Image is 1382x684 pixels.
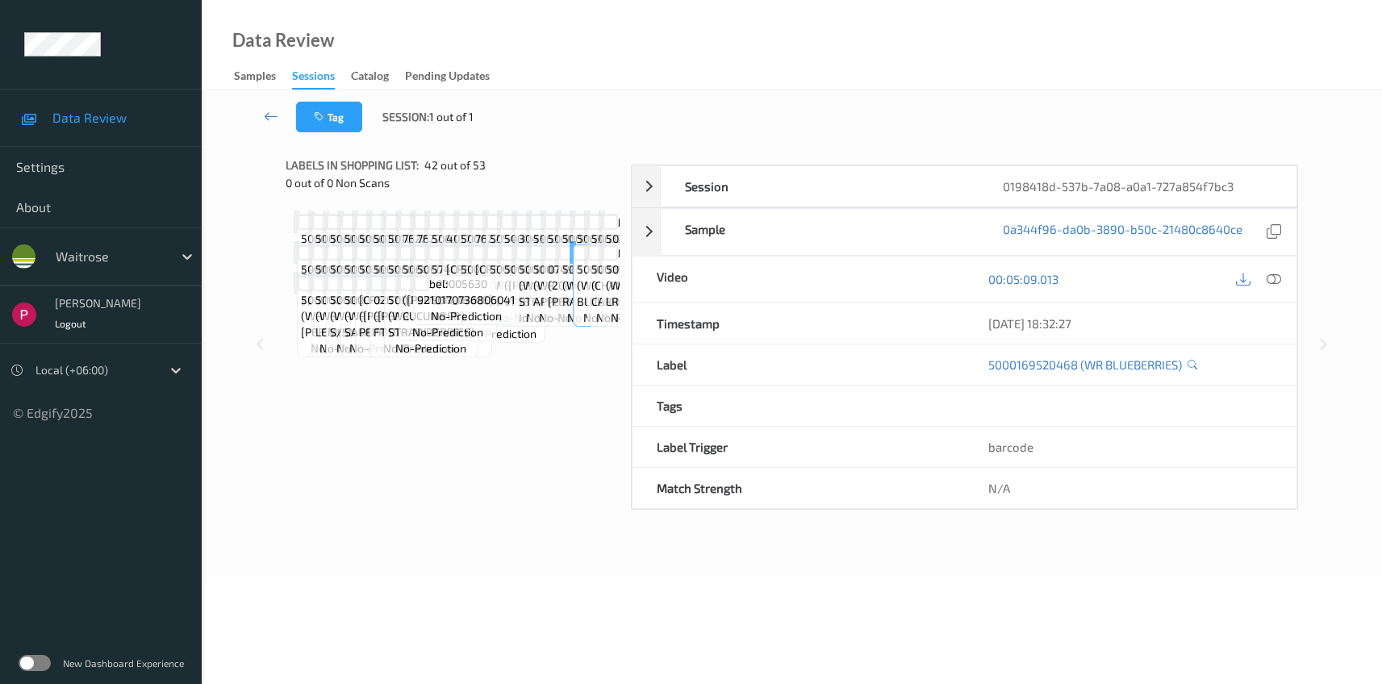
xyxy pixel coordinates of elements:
div: Session0198418d-537b-7a08-a0a1-727a854f7bc3 [632,165,1298,207]
span: no-prediction [611,310,682,326]
div: Video [633,256,965,302]
span: no-prediction [383,340,454,357]
span: Label: 5000169520468 (WR BLUEBERRIES) [577,245,661,310]
div: 0198418d-537b-7a08-a0a1-727a854f7bc3 [979,166,1296,206]
span: no-prediction [539,310,610,326]
div: Samples [234,68,276,88]
span: Label: 0267680001103 ([PERSON_NAME] FT BANANAS) [374,276,464,340]
span: Label: 5000169001578 (CHANTENAY CARROTS) [591,245,672,310]
div: Session [661,166,979,206]
a: Samples [234,65,292,88]
div: N/A [964,468,1296,508]
div: [DATE] 18:32:27 [988,315,1272,332]
div: Pending Updates [405,68,490,88]
div: Sample0a344f96-da0b-3890-b50c-21480c8640ce [632,208,1298,256]
div: barcode [964,427,1296,467]
div: Sample [661,209,979,255]
span: no-prediction [319,340,390,357]
span: no-prediction [395,340,466,357]
span: Label: 00005630 ([PERSON_NAME] CUCUMBER) [403,276,493,324]
span: no-prediction [567,310,638,326]
span: no-prediction [557,310,628,326]
span: Label: 5000169002100 (WR TRIM SALAD ONIONS) [344,276,425,340]
div: Tags [633,386,965,426]
span: no-prediction [431,308,502,324]
span: no-prediction [583,310,654,326]
span: Label: 5000169079997 (WR RASPBERRIES) [562,245,643,310]
a: Pending Updates [405,65,506,88]
span: Label: 5000169048542 (WR TRIM S/SNAP PEAS) [330,276,415,340]
button: Tag [296,102,362,132]
span: no-prediction [311,340,382,357]
span: Label: 9210170736806041 [417,276,516,308]
a: Sessions [292,65,351,90]
span: Label: [CREDIT_CARD_NUMBER] ([PERSON_NAME] PEPPERS) [359,276,488,340]
span: Label: 5000169657461 (WR STRAWBERRIES) [388,276,474,340]
div: Catalog [351,68,389,88]
a: 00:05:09.013 [988,271,1058,287]
a: Catalog [351,65,405,88]
span: 1 out of 1 [429,109,474,125]
span: no-prediction [349,340,420,357]
span: Label: 5000169559147 (WR EXTRA LRG POTS) [606,245,687,310]
div: Label [633,344,965,385]
span: no-prediction [526,310,597,326]
a: 0a344f96-da0b-3890-b50c-21480c8640ce [1003,221,1242,243]
span: Labels in shopping list: [286,157,419,173]
div: Match Strength [633,468,965,508]
span: Label: 0749151811140 (200ML R/D [PERSON_NAME]) [548,245,638,310]
span: Label: 5000169226322 (WR PRESSED APPLE JCE) [533,245,616,310]
span: no-prediction [336,340,407,357]
span: no-prediction [412,324,483,340]
span: Label: 5000169013373 (WR UNWAXED LEMONS) [315,276,395,340]
div: Label Trigger [633,427,965,467]
span: 42 out of 53 [424,157,486,173]
span: no-prediction [596,310,667,326]
div: 0 out of 0 Non Scans [286,175,620,191]
div: Timestamp [633,303,965,344]
div: Data Review [232,32,334,48]
span: no-prediction [466,326,537,342]
div: Sessions [292,68,335,90]
a: 5000169520468 (WR BLUEBERRIES) [988,357,1182,373]
span: Label: 5000169847442 (WR TSTEM [PERSON_NAME]) [301,276,391,340]
span: Session: [382,109,429,125]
